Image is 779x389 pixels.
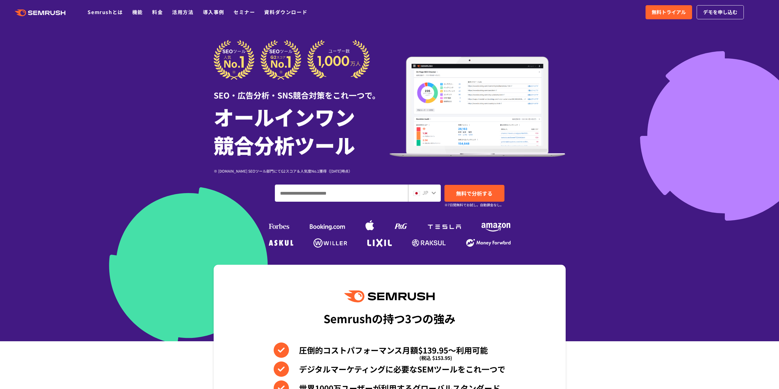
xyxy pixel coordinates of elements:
[275,185,408,201] input: ドメイン、キーワードまたはURLを入力してください
[132,8,143,16] a: 機能
[444,202,504,208] small: ※7日間無料でお試し。自動課金なし。
[214,103,390,159] h1: オールインワン 競合分析ツール
[703,8,737,16] span: デモを申し込む
[456,189,492,197] span: 無料で分析する
[344,290,434,302] img: Semrush
[234,8,255,16] a: セミナー
[88,8,123,16] a: Semrushとは
[214,168,390,174] div: ※ [DOMAIN_NAME] SEOツール部門にてG2スコア＆人気度No.1獲得（[DATE]時点）
[152,8,163,16] a: 料金
[274,342,505,358] li: 圧倒的コストパフォーマンス月額$139.95〜利用可能
[646,5,692,19] a: 無料トライアル
[203,8,224,16] a: 導入事例
[444,185,504,202] a: 無料で分析する
[172,8,193,16] a: 活用方法
[697,5,744,19] a: デモを申し込む
[214,80,390,101] div: SEO・広告分析・SNS競合対策をこれ一つで。
[422,189,428,196] span: JP
[652,8,686,16] span: 無料トライアル
[274,361,505,377] li: デジタルマーケティングに必要なSEMツールをこれ一つで
[324,307,455,330] div: Semrushの持つ3つの強み
[264,8,307,16] a: 資料ダウンロード
[419,350,452,365] span: (税込 $153.95)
